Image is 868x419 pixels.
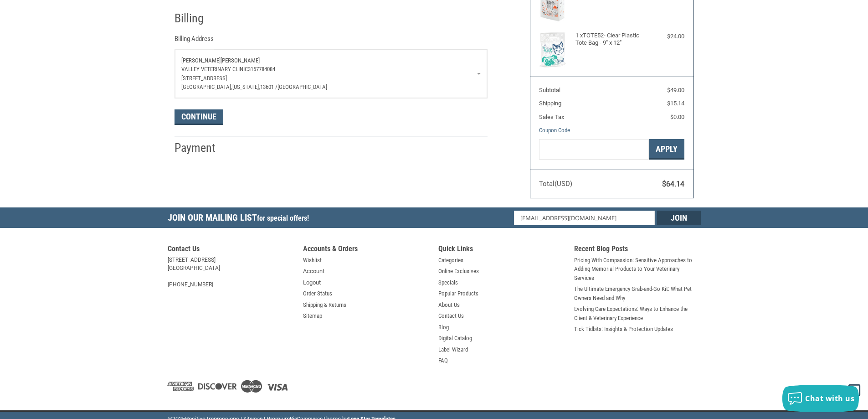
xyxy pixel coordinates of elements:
[438,244,565,256] h5: Quick Links
[257,214,309,222] span: for special offers!
[181,66,248,72] span: Valley Veterinary Clinic
[539,139,649,160] input: Gift Certificate or Coupon Code
[662,180,684,188] span: $64.14
[539,127,570,134] a: Coupon Code
[438,356,448,365] a: FAQ
[232,83,260,90] span: [US_STATE],
[303,311,322,321] a: Sitemap
[438,256,463,265] a: Categories
[260,83,277,90] span: 13601 /
[175,34,214,49] legend: Billing Address
[277,83,327,90] span: [GEOGRAPHIC_DATA]
[574,325,673,334] a: Tick Tidbits: Insights & Protection Updates
[574,256,701,283] a: Pricing With Compassion: Sensitive Approaches to Adding Memorial Products to Your Veterinary Serv...
[303,289,332,298] a: Order Status
[648,32,684,41] div: $24.00
[805,393,854,403] span: Chat with us
[574,244,701,256] h5: Recent Blog Posts
[575,32,646,47] h4: 1 x TOTE52- Clear Plastic Tote Bag - 9" x 12"
[649,139,684,160] button: Apply
[539,100,561,107] span: Shipping
[539,180,572,188] span: Total (USD)
[168,244,294,256] h5: Contact Us
[168,256,294,289] address: [STREET_ADDRESS] [GEOGRAPHIC_DATA] [PHONE_NUMBER]
[303,300,346,310] a: Shipping & Returns
[539,87,560,93] span: Subtotal
[175,140,228,155] h2: Payment
[303,267,324,276] a: Account
[670,114,684,120] span: $0.00
[438,345,468,354] a: Label Wizard
[175,50,487,98] a: Enter or select a different address
[438,300,460,310] a: About Us
[303,278,321,287] a: Logout
[303,256,322,265] a: Wishlist
[782,385,859,412] button: Chat with us
[438,334,472,343] a: Digital Catalog
[514,211,655,225] input: Email
[438,311,464,321] a: Contact Us
[168,207,313,231] h5: Join Our Mailing List
[303,244,430,256] h5: Accounts & Orders
[175,11,228,26] h2: Billing
[667,87,684,93] span: $49.00
[539,114,564,120] span: Sales Tax
[438,289,478,298] a: Popular Products
[248,66,275,72] span: 3157784084
[438,267,479,276] a: Online Exclusives
[438,323,449,332] a: Blog
[181,57,221,64] span: [PERSON_NAME]
[181,75,227,82] span: [STREET_ADDRESS]
[181,83,232,90] span: [GEOGRAPHIC_DATA],
[221,57,260,64] span: [PERSON_NAME]
[574,285,701,302] a: The Ultimate Emergency Grab-and-Go Kit: What Pet Owners Need and Why
[438,278,458,287] a: Specials
[667,100,684,107] span: $15.14
[657,211,701,225] input: Join
[175,109,223,125] button: Continue
[574,305,701,322] a: Evolving Care Expectations: Ways to Enhance the Client & Veterinary Experience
